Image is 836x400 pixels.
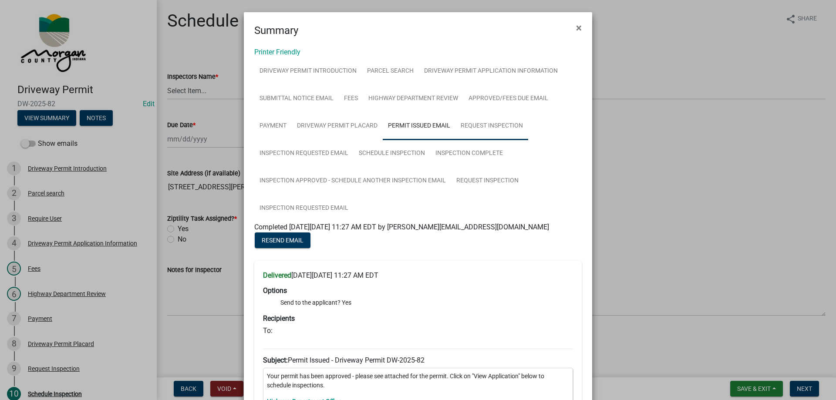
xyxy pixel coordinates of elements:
button: Resend Email [255,232,310,248]
a: Inspection Approved - Schedule Another Inspection Email [254,167,451,195]
li: Send to the applicant? Yes [280,298,573,307]
strong: Subject: [263,356,288,364]
a: Highway Department Review [363,85,463,113]
strong: Recipients [263,314,295,323]
a: Payment [254,112,292,140]
p: Your permit has been approved - please see attached for the permit. Click on "View Application" b... [267,372,569,390]
h6: [DATE][DATE] 11:27 AM EDT [263,271,573,279]
a: Permit Issued Email [383,112,455,140]
h6: Permit Issued - Driveway Permit DW-2025-82 [263,356,573,364]
a: Request Inspection [451,167,524,195]
a: Printer Friendly [254,48,300,56]
button: Close [569,16,589,40]
strong: Delivered [263,271,291,279]
span: Completed [DATE][DATE] 11:27 AM EDT by [PERSON_NAME][EMAIL_ADDRESS][DOMAIN_NAME] [254,223,549,231]
strong: Options [263,286,287,295]
a: Inspection Complete [430,140,508,168]
a: Inspection Requested Email [254,195,354,222]
a: Approved/Fees Due Email [463,85,553,113]
h6: To: [263,326,573,335]
h4: Summary [254,23,298,38]
a: Driveway Permit Introduction [254,57,362,85]
a: Schedule Inspection [354,140,430,168]
a: Request Inspection [455,112,528,140]
a: Submittal Notice Email [254,85,339,113]
a: Fees [339,85,363,113]
span: × [576,22,582,34]
a: Driveway Permit Application Information [419,57,563,85]
a: Driveway Permit Placard [292,112,383,140]
a: Parcel search [362,57,419,85]
span: Resend Email [262,237,303,244]
a: Inspection Requested Email [254,140,354,168]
